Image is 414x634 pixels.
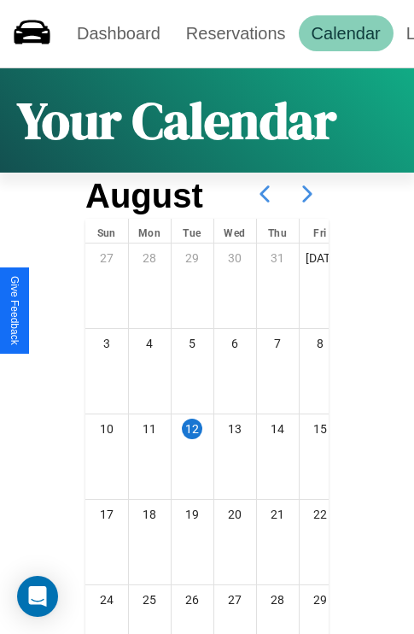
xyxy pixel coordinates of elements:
[257,500,299,529] div: 21
[172,585,213,614] div: 26
[182,419,202,439] div: 12
[257,329,299,358] div: 7
[172,219,213,243] div: Tue
[129,414,171,443] div: 11
[300,219,341,243] div: Fri
[214,219,256,243] div: Wed
[85,414,128,443] div: 10
[257,219,299,243] div: Thu
[17,576,58,617] div: Open Intercom Messenger
[214,585,256,614] div: 27
[173,15,299,51] a: Reservations
[85,500,128,529] div: 17
[300,329,341,358] div: 8
[300,585,341,614] div: 29
[214,414,256,443] div: 13
[129,500,171,529] div: 18
[129,219,171,243] div: Mon
[85,244,128,273] div: 27
[300,244,341,273] div: [DATE]
[214,500,256,529] div: 20
[257,414,299,443] div: 14
[85,219,128,243] div: Sun
[300,414,341,443] div: 15
[129,585,171,614] div: 25
[257,585,299,614] div: 28
[172,500,213,529] div: 19
[257,244,299,273] div: 31
[172,244,213,273] div: 29
[85,585,128,614] div: 24
[64,15,173,51] a: Dashboard
[85,177,203,215] h2: August
[17,85,336,156] h1: Your Calendar
[129,244,171,273] div: 28
[9,276,20,345] div: Give Feedback
[214,244,256,273] div: 30
[85,329,128,358] div: 3
[129,329,171,358] div: 4
[300,500,341,529] div: 22
[214,329,256,358] div: 6
[299,15,394,51] a: Calendar
[172,329,213,358] div: 5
